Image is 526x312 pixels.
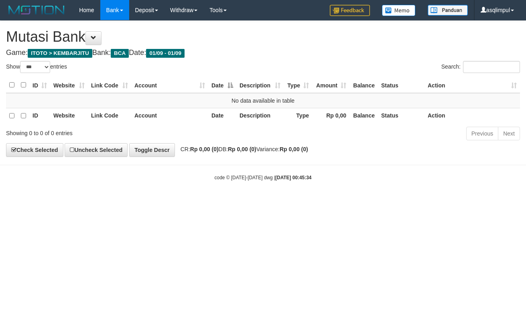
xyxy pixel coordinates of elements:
th: Balance [349,77,378,93]
span: BCA [111,49,129,58]
img: panduan.png [428,5,468,16]
th: Date [208,108,236,124]
div: Showing 0 to 0 of 0 entries [6,126,213,137]
strong: Rp 0,00 (0) [280,146,308,152]
span: 01/09 - 01/09 [146,49,185,58]
th: Account: activate to sort column ascending [131,77,208,93]
th: Account [131,108,208,124]
th: Amount: activate to sort column ascending [312,77,349,93]
th: Website: activate to sort column ascending [50,77,88,93]
img: Button%20Memo.svg [382,5,416,16]
a: Check Selected [6,143,63,157]
input: Search: [463,61,520,73]
th: Description [236,108,284,124]
th: Description: activate to sort column ascending [236,77,284,93]
img: Feedback.jpg [330,5,370,16]
span: ITOTO > KEMBARJITU [28,49,92,58]
a: Next [498,127,520,140]
small: code © [DATE]-[DATE] dwg | [215,175,312,180]
th: ID [29,108,50,124]
label: Show entries [6,61,67,73]
h4: Game: Bank: Date: [6,49,520,57]
th: Status [378,108,424,124]
th: Date: activate to sort column descending [208,77,236,93]
select: Showentries [20,61,50,73]
img: MOTION_logo.png [6,4,67,16]
th: Type [284,108,312,124]
label: Search: [441,61,520,73]
h1: Mutasi Bank [6,29,520,45]
a: Toggle Descr [129,143,175,157]
a: Previous [466,127,498,140]
th: Link Code: activate to sort column ascending [88,77,131,93]
th: Link Code [88,108,131,124]
th: Action [424,108,520,124]
span: CR: DB: Variance: [177,146,308,152]
th: Website [50,108,88,124]
th: Action: activate to sort column ascending [424,77,520,93]
strong: Rp 0,00 (0) [190,146,219,152]
strong: [DATE] 00:45:34 [275,175,311,180]
th: Type: activate to sort column ascending [284,77,312,93]
td: No data available in table [6,93,520,108]
th: ID: activate to sort column ascending [29,77,50,93]
th: Balance [349,108,378,124]
th: Rp 0,00 [312,108,349,124]
strong: Rp 0,00 (0) [228,146,256,152]
a: Uncheck Selected [65,143,128,157]
th: Status [378,77,424,93]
